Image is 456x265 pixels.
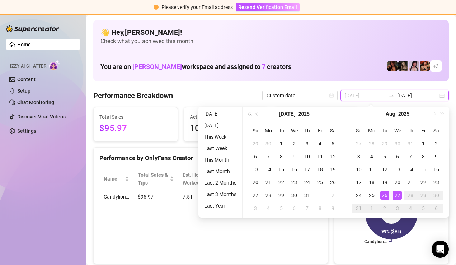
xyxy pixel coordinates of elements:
div: 30 [290,191,298,200]
td: 2025-07-28 [262,189,275,202]
td: 2025-07-12 [326,150,339,163]
div: 21 [264,178,273,187]
td: 2025-07-29 [275,189,288,202]
td: 2025-08-23 [430,176,443,189]
td: 2025-09-03 [391,202,404,215]
td: 2025-07-06 [249,150,262,163]
img: logo-BBDzfeDw.svg [6,25,60,32]
td: 2025-07-24 [301,176,314,189]
span: $95.97 [99,122,172,135]
div: 30 [264,139,273,148]
button: Choose a month [279,107,295,121]
div: 6 [251,152,260,161]
td: 2025-08-17 [352,176,365,189]
div: 8 [316,204,324,213]
td: 2025-08-26 [378,189,391,202]
td: 2025-07-28 [365,137,378,150]
text: Candylion… [364,239,387,244]
td: 7.5 h [178,190,225,204]
div: 11 [367,165,376,174]
span: Resend Verification Email [238,4,297,10]
li: [DATE] [201,110,239,118]
h4: Performance Breakdown [93,90,173,101]
td: 2025-08-14 [404,163,417,176]
div: 22 [419,178,428,187]
td: 2025-09-06 [430,202,443,215]
div: Est. Hours Worked [183,171,215,187]
td: 2025-07-31 [301,189,314,202]
td: 2025-08-09 [326,202,339,215]
div: 20 [393,178,402,187]
td: 2025-06-29 [249,137,262,150]
div: 28 [367,139,376,148]
div: 1 [277,139,286,148]
h1: You are on workspace and assigned to creators [100,63,291,71]
div: 26 [329,178,337,187]
div: 5 [277,204,286,213]
td: 2025-07-10 [301,150,314,163]
td: 2025-08-08 [314,202,326,215]
td: 2025-08-05 [275,202,288,215]
div: 9 [329,204,337,213]
div: 22 [277,178,286,187]
input: Start date [345,92,386,99]
td: 2025-07-29 [378,137,391,150]
td: 2025-07-30 [288,189,301,202]
a: Settings [17,128,36,134]
div: 12 [329,152,337,161]
td: 2025-08-06 [391,150,404,163]
span: calendar [329,93,334,98]
td: 2025-08-07 [404,150,417,163]
span: exclamation-circle [154,5,159,10]
td: 2025-07-19 [326,163,339,176]
td: 2025-07-30 [391,137,404,150]
td: 2025-08-04 [262,202,275,215]
td: 2025-07-05 [326,137,339,150]
th: Name [99,168,133,190]
span: 7 [262,63,265,70]
td: 2025-08-13 [391,163,404,176]
div: 8 [419,152,428,161]
h4: 👋 Hey, [PERSON_NAME] ! [100,27,442,37]
div: 27 [251,191,260,200]
button: Resend Verification Email [236,3,300,11]
div: 27 [393,191,402,200]
img: Rolyat [398,61,408,71]
div: 2 [432,139,441,148]
div: 4 [264,204,273,213]
div: Please verify your Email address [161,3,233,11]
li: Last Year [201,201,239,210]
td: 2025-07-27 [249,189,262,202]
td: 2025-07-13 [249,163,262,176]
div: 17 [303,165,311,174]
li: This Month [201,155,239,164]
div: 5 [329,139,337,148]
span: Custom date [267,90,333,101]
div: 17 [354,178,363,187]
td: 2025-07-27 [352,137,365,150]
div: 21 [406,178,415,187]
th: Su [352,124,365,137]
td: 2025-07-20 [249,176,262,189]
td: 2025-08-20 [391,176,404,189]
div: 3 [303,139,311,148]
a: Setup [17,88,30,94]
td: 2025-07-09 [288,150,301,163]
div: 13 [251,165,260,174]
div: 19 [380,178,389,187]
div: 4 [316,139,324,148]
div: 30 [393,139,402,148]
div: 29 [251,139,260,148]
div: 29 [380,139,389,148]
td: 2025-08-15 [417,163,430,176]
td: 2025-08-31 [352,202,365,215]
div: 19 [329,165,337,174]
td: 2025-08-12 [378,163,391,176]
td: 2025-09-05 [417,202,430,215]
td: 2025-07-03 [301,137,314,150]
td: 2025-07-17 [301,163,314,176]
th: We [391,124,404,137]
img: steph [387,61,398,71]
div: 12 [380,165,389,174]
div: 14 [406,165,415,174]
